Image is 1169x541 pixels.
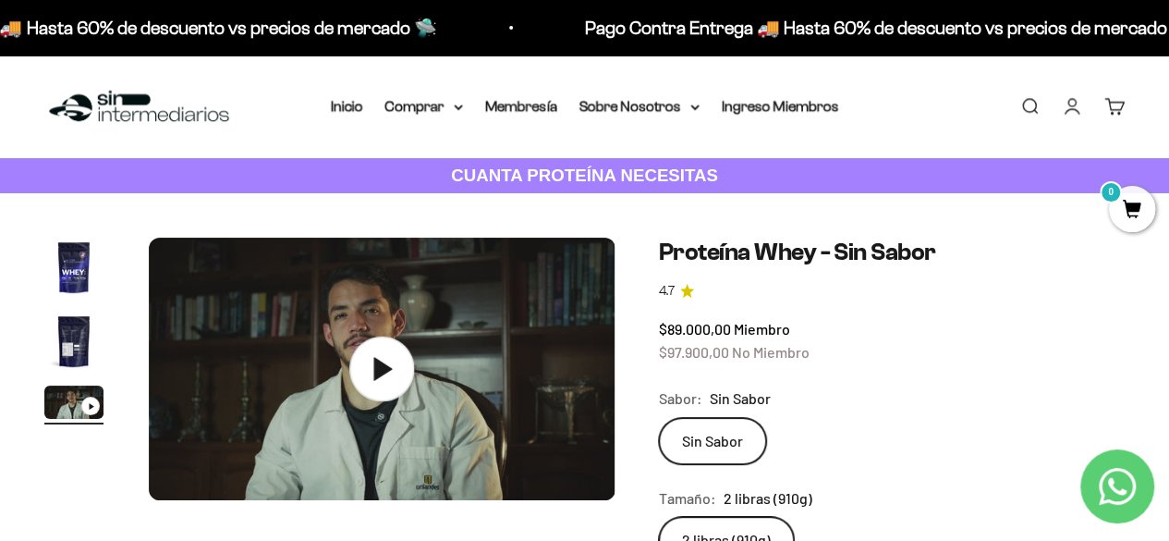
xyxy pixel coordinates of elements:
[385,94,463,118] summary: Comprar
[659,486,716,510] legend: Tamaño:
[44,238,104,297] img: Proteína Whey - Sin Sabor
[734,320,790,338] span: Miembro
[44,386,104,424] button: Ir al artículo 3
[710,387,771,411] span: Sin Sabor
[323,13,932,43] p: Pago Contra Entrega 🚚 Hasta 60% de descuento vs precios de mercado 🛸
[44,238,104,302] button: Ir al artículo 1
[579,94,700,118] summary: Sobre Nosotros
[331,98,363,114] a: Inicio
[1109,201,1155,221] a: 0
[724,486,812,510] span: 2 libras (910g)
[451,166,718,185] strong: CUANTA PROTEÍNA NECESITAS
[659,238,1125,266] h1: Proteína Whey - Sin Sabor
[659,343,729,361] span: $97.900,00
[732,343,810,361] span: No Miembro
[44,312,104,371] img: Proteína Whey - Sin Sabor
[485,98,557,114] a: Membresía
[722,98,839,114] a: Ingreso Miembros
[659,320,731,338] span: $89.000,00
[659,281,1125,301] a: 4.74.7 de 5.0 estrellas
[659,387,702,411] legend: Sabor:
[44,312,104,376] button: Ir al artículo 2
[659,281,675,301] span: 4.7
[1100,181,1122,203] mark: 0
